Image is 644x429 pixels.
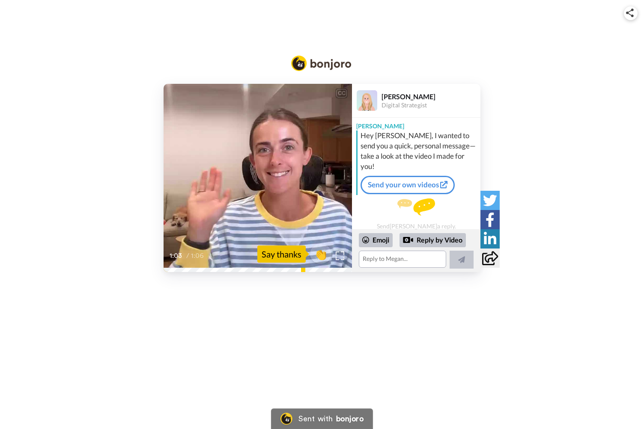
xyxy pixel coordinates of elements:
div: [PERSON_NAME] [352,118,480,130]
span: 1:03 [170,251,185,261]
img: Profile Image [357,90,377,111]
div: Reply by Video [400,233,466,248]
a: Send your own videos [361,176,455,194]
div: Reply by Video [403,235,413,245]
span: 👏 [310,247,331,261]
div: Send [PERSON_NAME] a reply. [352,198,480,230]
div: Hey [PERSON_NAME], I wanted to send you a quick, personal message—take a look at the video I made... [361,130,478,172]
div: Emoji [359,233,393,247]
div: Say thanks [257,246,306,263]
img: ic_share.svg [626,9,634,17]
div: [PERSON_NAME] [382,92,480,101]
button: 👏 [310,244,331,263]
div: CC [336,89,347,98]
span: 1:06 [191,251,206,261]
span: / [186,251,189,261]
img: Full screen [336,251,344,260]
img: message.svg [397,198,435,216]
div: Digital Strategist [382,102,480,109]
img: Bonjoro Logo [291,56,351,71]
